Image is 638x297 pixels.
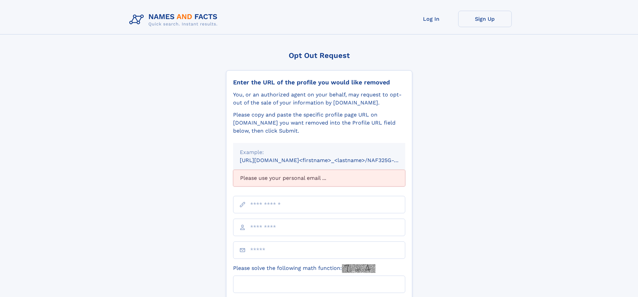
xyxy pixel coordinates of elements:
a: Log In [405,11,458,27]
img: Logo Names and Facts [127,11,223,29]
div: Example: [240,148,399,156]
div: Opt Out Request [226,51,412,60]
div: Enter the URL of the profile you would like removed [233,79,405,86]
div: Please use your personal email ... [233,170,405,187]
a: Sign Up [458,11,512,27]
small: [URL][DOMAIN_NAME]<firstname>_<lastname>/NAF325G-xxxxxxxx [240,157,418,163]
div: Please copy and paste the specific profile page URL on [DOMAIN_NAME] you want removed into the Pr... [233,111,405,135]
label: Please solve the following math function: [233,264,375,273]
div: You, or an authorized agent on your behalf, may request to opt-out of the sale of your informatio... [233,91,405,107]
